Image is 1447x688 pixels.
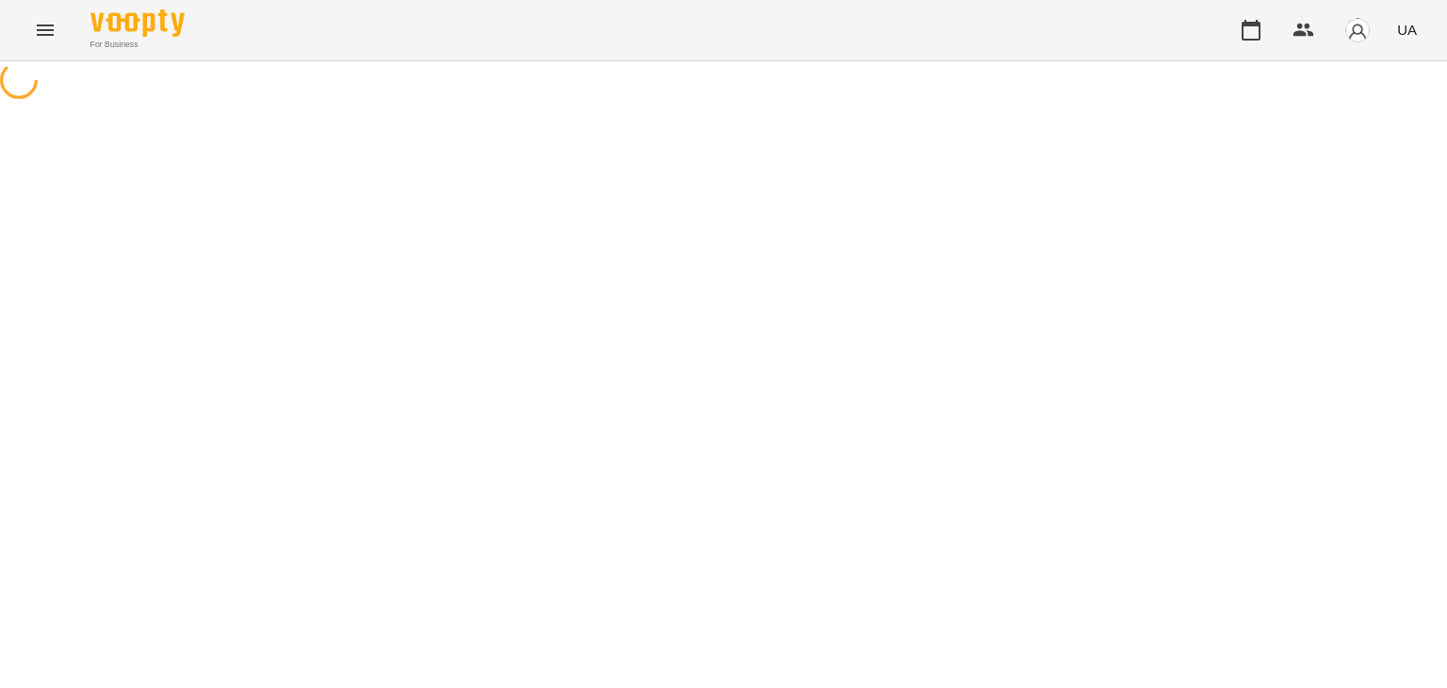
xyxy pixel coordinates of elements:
img: avatar_s.png [1344,17,1371,43]
button: UA [1390,12,1424,47]
span: UA [1397,20,1417,40]
img: Voopty Logo [90,9,185,37]
button: Menu [23,8,68,53]
span: For Business [90,39,185,51]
